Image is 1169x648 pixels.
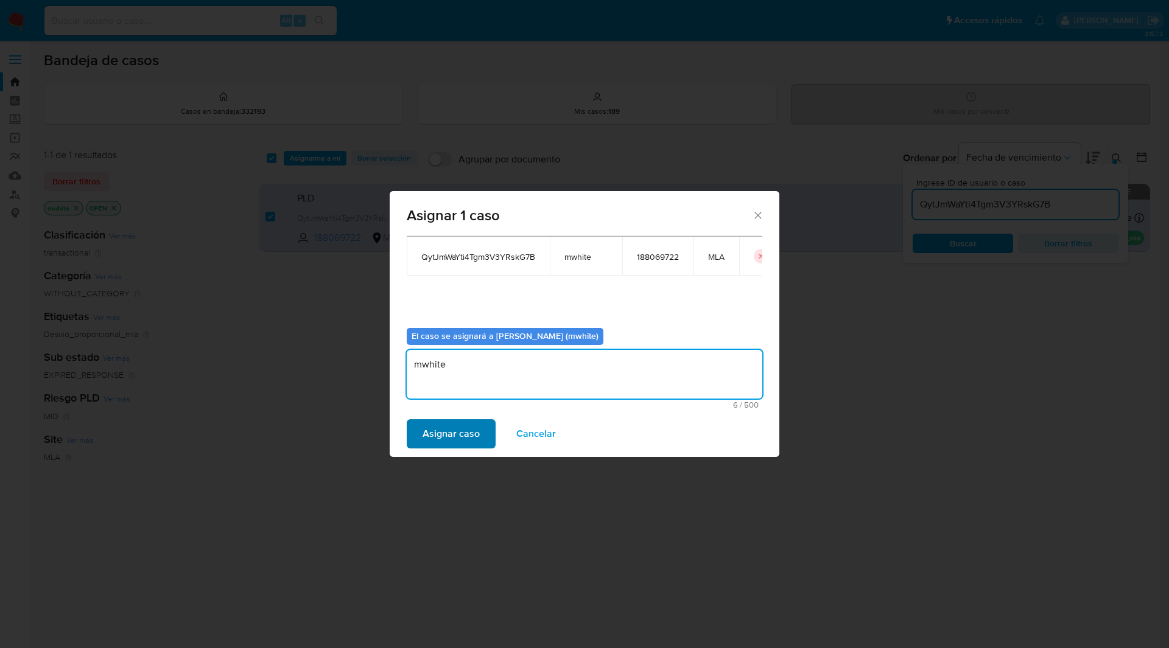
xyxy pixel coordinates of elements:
[752,209,763,220] button: Cerrar ventana
[407,419,496,448] button: Asignar caso
[500,419,572,448] button: Cancelar
[754,249,768,263] button: icon-button
[423,420,480,447] span: Asignar caso
[421,251,535,262] span: QytJmWaYti4Tgm3V3YRskG7B
[407,208,752,223] span: Asignar 1 caso
[412,330,599,342] b: El caso se asignará a [PERSON_NAME] (mwhite)
[516,420,556,447] span: Cancelar
[708,251,725,262] span: MLA
[390,191,779,457] div: assign-modal
[407,350,762,399] textarea: mwhite
[410,401,759,409] span: Máximo 500 caracteres
[637,251,679,262] span: 188069722
[564,251,608,262] span: mwhite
